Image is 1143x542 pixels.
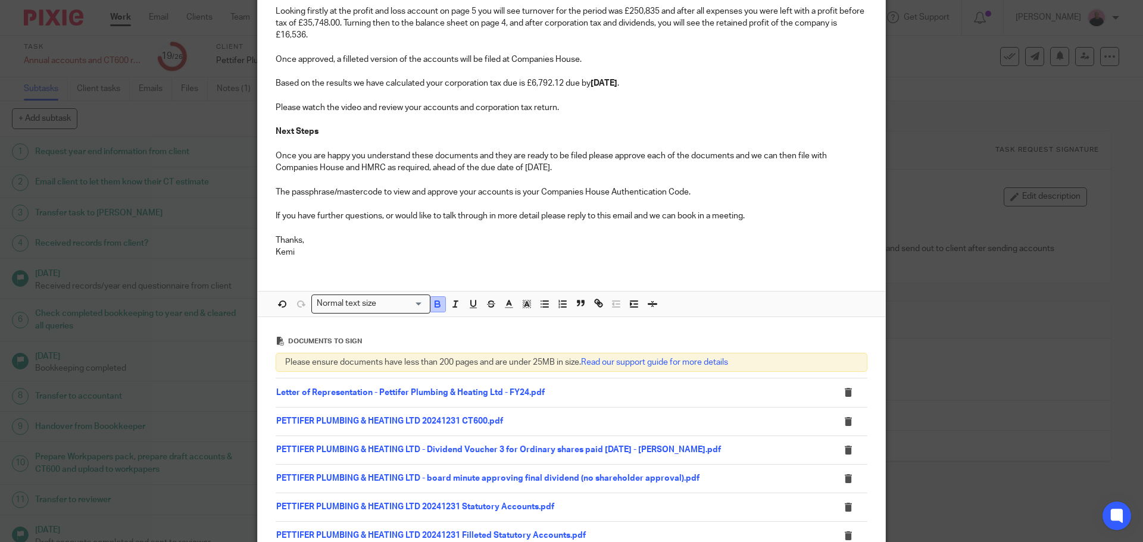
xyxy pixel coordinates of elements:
p: Kemi [276,246,867,258]
p: The passphrase/mastercode to view and approve your accounts is your Companies House Authenticatio... [276,186,867,198]
p: If you have further questions, or would like to talk through in more detail please reply to this ... [276,210,867,222]
p: Once you are happy you understand these documents and they are ready to be filed please approve e... [276,150,867,174]
div: Please ensure documents have less than 200 pages and are under 25MB in size. [276,353,867,372]
a: Letter of Representation - Pettifer Plumbing & Heating Ltd - FY24.pdf [276,389,545,397]
input: Search for option [380,297,423,310]
span: Documents to sign [288,338,362,344]
div: Search for option [311,295,430,313]
span: Normal text size [314,297,379,310]
a: PETTIFER PLUMBING & HEATING LTD - Dividend Voucher 3 for Ordinary shares paid [DATE] - [PERSON_NA... [276,446,721,454]
p: Please watch the video and review your accounts and corporation tax return. [276,102,867,114]
a: PETTIFER PLUMBING & HEATING LTD 20241231 Filleted Statutory Accounts.pdf [276,531,586,540]
a: PETTIFER PLUMBING & HEATING LTD 20241231 CT600.pdf [276,417,503,425]
a: Read our support guide for more details [581,358,728,366]
a: PETTIFER PLUMBING & HEATING LTD - board minute approving final dividend (no shareholder approval)... [276,474,699,483]
strong: Next Steps [276,127,318,136]
p: Thanks, [276,234,867,246]
a: PETTIFER PLUMBING & HEATING LTD 20241231 Statutory Accounts.pdf [276,503,554,511]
